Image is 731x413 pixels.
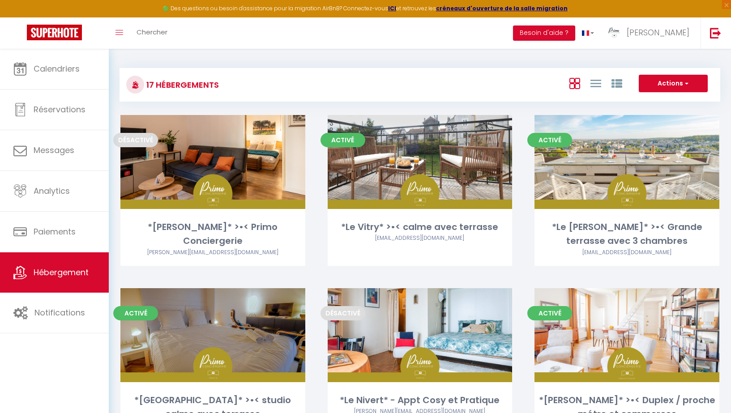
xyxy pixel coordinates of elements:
a: Vue en Box [569,76,580,90]
iframe: Chat [693,373,724,406]
span: Activé [527,306,572,320]
a: Vue en Liste [590,76,601,90]
div: *Le Nivert* - Appt Cosy et Pratique [328,393,513,407]
span: Messages [34,145,74,156]
span: Désactivé [113,133,158,147]
img: Super Booking [27,25,82,40]
span: Activé [321,133,365,147]
img: logout [710,27,721,38]
span: Analytics [34,185,70,196]
span: [PERSON_NAME] [627,27,689,38]
a: ICI [388,4,396,12]
span: Calendriers [34,63,80,74]
a: créneaux d'ouverture de la salle migration [436,4,568,12]
div: Airbnb [328,234,513,243]
span: Notifications [34,307,85,318]
button: Actions [639,75,708,93]
span: Chercher [137,27,167,37]
div: Airbnb [120,248,305,257]
div: *Le Vitry* >•< calme avec terrasse [328,220,513,234]
a: ... [PERSON_NAME] [601,17,701,49]
img: ... [607,26,621,40]
a: Chercher [130,17,174,49]
span: Réservations [34,104,85,115]
button: Besoin d'aide ? [513,26,575,41]
span: Activé [113,306,158,320]
div: Airbnb [534,248,719,257]
span: Paiements [34,226,76,237]
div: *[PERSON_NAME]* >•< Primo Conciergerie [120,220,305,248]
span: Hébergement [34,267,89,278]
span: Activé [527,133,572,147]
span: Désactivé [321,306,365,320]
div: *Le [PERSON_NAME]* >•< Grande terrasse avec 3 chambres [534,220,719,248]
a: Vue par Groupe [611,76,622,90]
h3: 17 Hébergements [144,75,219,95]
